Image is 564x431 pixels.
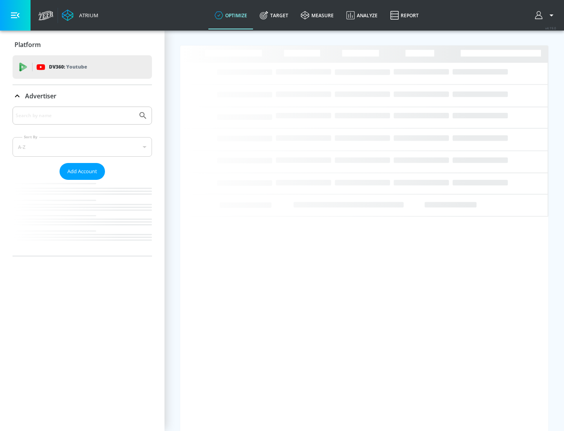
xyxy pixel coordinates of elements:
label: Sort By [22,134,39,139]
p: Advertiser [25,92,56,100]
div: Advertiser [13,107,152,256]
button: Add Account [60,163,105,180]
a: measure [295,1,340,29]
p: DV360: [49,63,87,71]
a: Target [253,1,295,29]
div: Advertiser [13,85,152,107]
p: Platform [14,40,41,49]
a: Atrium [62,9,98,21]
div: DV360: Youtube [13,55,152,79]
a: optimize [208,1,253,29]
a: Report [384,1,425,29]
a: Analyze [340,1,384,29]
span: v 4.19.0 [545,26,556,30]
input: Search by name [16,110,134,121]
nav: list of Advertiser [13,180,152,256]
div: Atrium [76,12,98,19]
div: A-Z [13,137,152,157]
span: Add Account [67,167,97,176]
div: Platform [13,34,152,56]
p: Youtube [66,63,87,71]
